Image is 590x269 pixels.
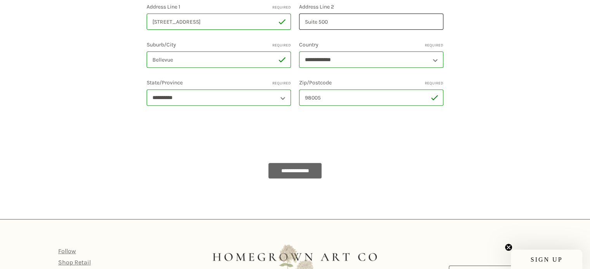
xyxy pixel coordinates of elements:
small: Required [272,5,291,10]
label: Address Line 2 [299,3,443,11]
button: Close teaser [505,243,512,251]
label: Country [299,41,443,49]
small: Required [425,43,443,48]
iframe: reCAPTCHA [147,117,265,147]
label: Suburb/City [147,41,291,49]
a: Follow [58,247,76,255]
label: State/Province [147,79,291,87]
span: SIGN UP [531,256,563,263]
small: Required [425,81,443,86]
label: Zip/Postcode [299,79,443,87]
small: Required [272,43,291,48]
a: Shop Retail [58,259,91,266]
div: SIGN UPClose teaser [511,250,582,269]
label: Address Line 1 [147,3,291,11]
small: Required [272,81,291,86]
